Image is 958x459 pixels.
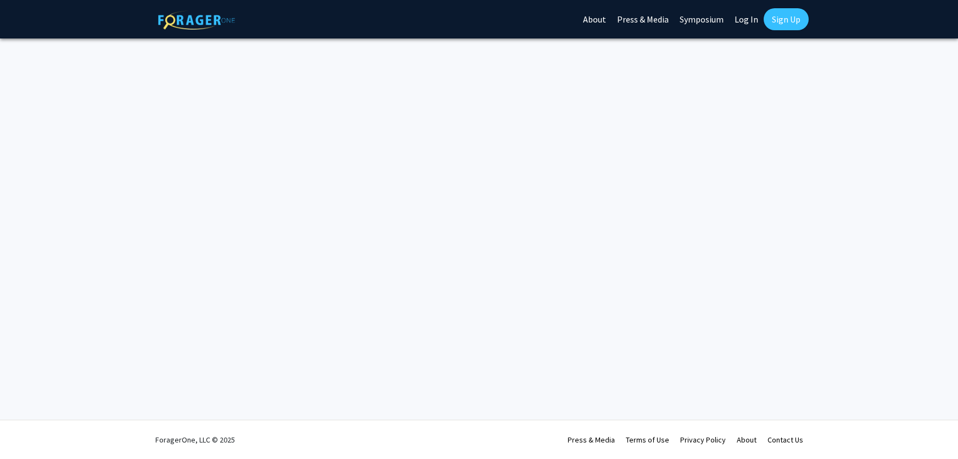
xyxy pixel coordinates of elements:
div: ForagerOne, LLC © 2025 [155,421,235,459]
img: ForagerOne Logo [158,10,235,30]
a: Terms of Use [626,435,669,445]
a: About [737,435,757,445]
a: Sign Up [764,8,809,30]
a: Press & Media [568,435,615,445]
a: Privacy Policy [680,435,726,445]
a: Contact Us [767,435,803,445]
